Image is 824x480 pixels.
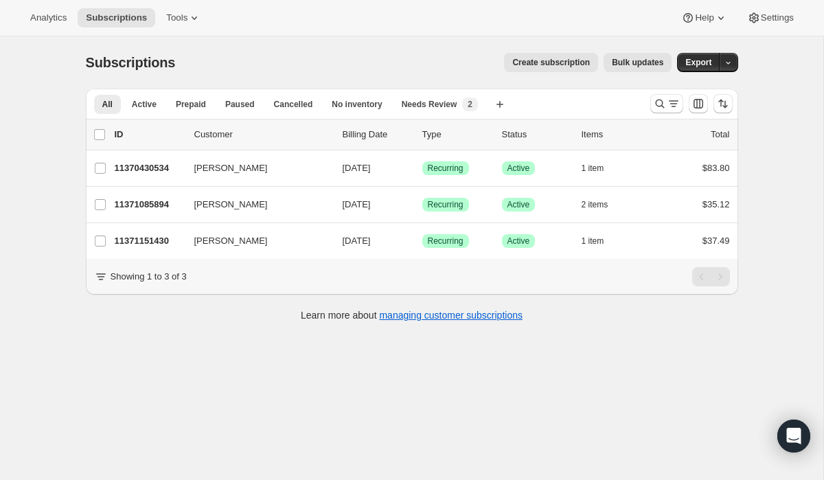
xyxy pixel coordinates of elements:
[695,12,713,23] span: Help
[582,163,604,174] span: 1 item
[582,128,650,141] div: Items
[422,128,491,141] div: Type
[673,8,735,27] button: Help
[685,57,711,68] span: Export
[343,199,371,209] span: [DATE]
[186,230,323,252] button: [PERSON_NAME]
[512,57,590,68] span: Create subscription
[692,267,730,286] nav: Pagination
[166,12,187,23] span: Tools
[582,195,623,214] button: 2 items
[194,128,332,141] p: Customer
[115,128,730,141] div: IDCustomerBilling DateTypeStatusItemsTotal
[22,8,75,27] button: Analytics
[379,310,523,321] a: managing customer subscriptions
[102,99,113,110] span: All
[194,161,268,175] span: [PERSON_NAME]
[777,420,810,453] div: Open Intercom Messenger
[343,236,371,246] span: [DATE]
[343,163,371,173] span: [DATE]
[86,12,147,23] span: Subscriptions
[78,8,155,27] button: Subscriptions
[132,99,157,110] span: Active
[502,128,571,141] p: Status
[115,159,730,178] div: 11370430534[PERSON_NAME][DATE]SuccessRecurringSuccessActive1 item$83.80
[194,198,268,212] span: [PERSON_NAME]
[332,99,382,110] span: No inventory
[115,195,730,214] div: 11371085894[PERSON_NAME][DATE]SuccessRecurringSuccessActive2 items$35.12
[115,128,183,141] p: ID
[489,95,511,114] button: Create new view
[761,12,794,23] span: Settings
[504,53,598,72] button: Create subscription
[507,236,530,247] span: Active
[30,12,67,23] span: Analytics
[612,57,663,68] span: Bulk updates
[582,231,619,251] button: 1 item
[582,159,619,178] button: 1 item
[428,163,463,174] span: Recurring
[176,99,206,110] span: Prepaid
[428,199,463,210] span: Recurring
[604,53,672,72] button: Bulk updates
[428,236,463,247] span: Recurring
[702,236,730,246] span: $37.49
[115,234,183,248] p: 11371151430
[507,199,530,210] span: Active
[739,8,802,27] button: Settings
[711,128,729,141] p: Total
[702,199,730,209] span: $35.12
[343,128,411,141] p: Billing Date
[158,8,209,27] button: Tools
[689,94,708,113] button: Customize table column order and visibility
[115,231,730,251] div: 11371151430[PERSON_NAME][DATE]SuccessRecurringSuccessActive1 item$37.49
[702,163,730,173] span: $83.80
[274,99,313,110] span: Cancelled
[713,94,733,113] button: Sort the results
[301,308,523,322] p: Learn more about
[402,99,457,110] span: Needs Review
[186,194,323,216] button: [PERSON_NAME]
[86,55,176,70] span: Subscriptions
[111,270,187,284] p: Showing 1 to 3 of 3
[115,161,183,175] p: 11370430534
[507,163,530,174] span: Active
[582,199,608,210] span: 2 items
[186,157,323,179] button: [PERSON_NAME]
[468,99,472,110] span: 2
[677,53,720,72] button: Export
[194,234,268,248] span: [PERSON_NAME]
[225,99,255,110] span: Paused
[582,236,604,247] span: 1 item
[650,94,683,113] button: Search and filter results
[115,198,183,212] p: 11371085894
